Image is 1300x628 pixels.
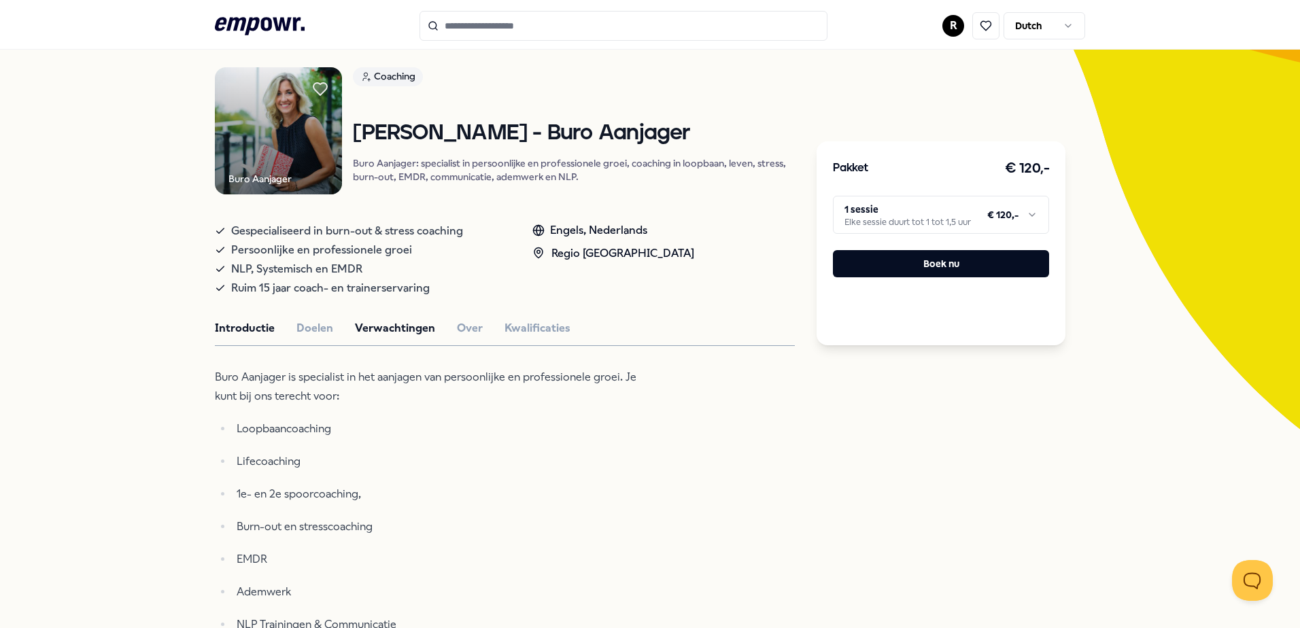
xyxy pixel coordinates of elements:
[833,160,868,177] h3: Pakket
[353,67,795,91] a: Coaching
[532,245,694,262] div: Regio [GEOGRAPHIC_DATA]
[228,171,292,186] div: Buro Aanjager
[215,319,275,337] button: Introductie
[237,517,657,536] p: Burn-out en stresscoaching
[215,67,342,194] img: Product Image
[231,241,412,260] span: Persoonlijke en professionele groei
[504,319,570,337] button: Kwalificaties
[237,419,657,438] p: Loopbaancoaching
[237,582,657,601] p: Ademwerk
[532,222,694,239] div: Engels, Nederlands
[353,67,423,86] div: Coaching
[353,156,795,184] p: Buro Aanjager: specialist in persoonlijke en professionele groei, coaching in loopbaan, leven, st...
[833,250,1049,277] button: Boek nu
[296,319,333,337] button: Doelen
[942,15,964,37] button: R
[353,122,795,145] h1: [PERSON_NAME] - Buro Aanjager
[231,279,430,298] span: Ruim 15 jaar coach- en trainerservaring
[237,550,657,569] p: EMDR
[237,452,657,471] p: Lifecoaching
[215,368,657,406] p: Buro Aanjager is specialist in het aanjagen van persoonlijke en professionele groei. Je kunt bij ...
[237,485,657,504] p: 1e- en 2e spoorcoaching,
[1005,158,1050,179] h3: € 120,-
[231,260,362,279] span: NLP, Systemisch en EMDR
[420,11,827,41] input: Search for products, categories or subcategories
[1232,560,1273,601] iframe: Help Scout Beacon - Open
[355,319,435,337] button: Verwachtingen
[457,319,483,337] button: Over
[231,222,463,241] span: Gespecialiseerd in burn-out & stress coaching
